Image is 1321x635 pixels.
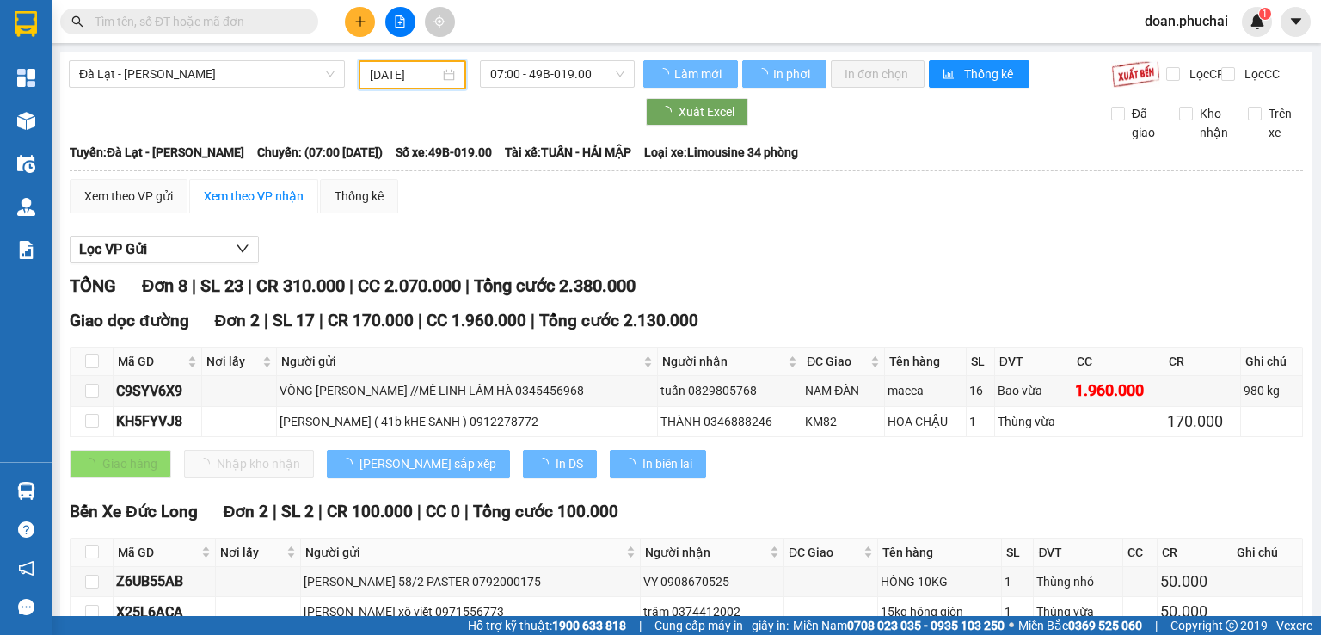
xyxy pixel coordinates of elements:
[281,352,640,371] span: Người gửi
[118,352,184,371] span: Mã GD
[425,7,455,37] button: aim
[464,502,469,521] span: |
[643,602,781,621] div: trâm 0374412002
[639,616,642,635] span: |
[807,352,867,371] span: ĐC Giao
[215,311,261,330] span: Đơn 2
[1244,381,1299,400] div: 980 kg
[358,275,461,296] span: CC 2.070.000
[1005,602,1031,621] div: 1
[204,187,304,206] div: Xem theo VP nhận
[184,450,314,478] button: Nhập kho nhận
[1193,104,1235,142] span: Kho nhận
[1111,60,1160,88] img: 9k=
[773,65,813,83] span: In phơi
[273,502,277,521] span: |
[70,145,244,159] b: Tuyến: Đà Lạt - [PERSON_NAME]
[888,412,962,431] div: HOA CHẬU
[1131,10,1242,32] span: doan.phuchai
[70,275,116,296] span: TỔNG
[1075,379,1161,403] div: 1.960.000
[427,311,526,330] span: CC 1.960.000
[257,143,383,162] span: Chuyến: (07:00 [DATE])
[79,238,147,260] span: Lọc VP Gửi
[70,502,198,521] span: Bến Xe Đức Long
[805,381,882,400] div: NAM ĐÀN
[888,381,962,400] div: macca
[1036,602,1119,621] div: Thùng vừa
[1018,616,1142,635] span: Miền Bắc
[679,102,734,121] span: Xuất Excel
[831,60,925,88] button: In đơn chọn
[531,311,535,330] span: |
[349,275,353,296] span: |
[1262,8,1268,20] span: 1
[281,502,314,521] span: SL 2
[18,599,34,615] span: message
[370,65,439,84] input: 13/09/2025
[1160,570,1229,594] div: 50.000
[1226,620,1238,632] span: copyright
[200,275,243,296] span: SL 23
[1241,348,1303,376] th: Ghi chú
[1164,348,1240,376] th: CR
[318,502,323,521] span: |
[539,311,698,330] span: Tổng cước 2.130.000
[657,68,672,80] span: loading
[756,68,771,80] span: loading
[327,502,413,521] span: CR 100.000
[1155,616,1158,635] span: |
[116,570,212,592] div: Z6UB55AB
[319,311,323,330] span: |
[660,106,679,118] span: loading
[248,275,252,296] span: |
[660,412,799,431] div: THÀNH 0346888246
[885,348,966,376] th: Tên hàng
[662,352,784,371] span: Người nhận
[1005,572,1031,591] div: 1
[969,412,992,431] div: 1
[523,450,597,478] button: In DS
[964,65,1016,83] span: Thống kê
[84,187,173,206] div: Xem theo VP gửi
[17,241,35,259] img: solution-icon
[396,143,492,162] span: Số xe: 49B-019.00
[224,502,269,521] span: Đơn 2
[206,352,259,371] span: Nơi lấy
[192,275,196,296] span: |
[359,454,496,473] span: [PERSON_NAME] sắp xếp
[71,15,83,28] span: search
[1009,622,1014,629] span: ⚪️
[70,311,189,330] span: Giao dọc đường
[118,543,198,562] span: Mã GD
[556,454,583,473] span: In DS
[114,597,216,627] td: X25L6ACA
[805,412,882,431] div: KM82
[341,458,359,470] span: loading
[881,602,998,621] div: 15kg hông giòn
[95,12,298,31] input: Tìm tên, số ĐT hoặc mã đơn
[354,15,366,28] span: plus
[220,543,283,562] span: Nơi lấy
[328,311,414,330] span: CR 170.000
[505,143,631,162] span: Tài xế: TUẤN - HẢI MẬP
[273,311,315,330] span: SL 17
[995,348,1073,376] th: ĐVT
[998,381,1070,400] div: Bao vừa
[1002,539,1035,567] th: SL
[18,560,34,576] span: notification
[17,112,35,130] img: warehouse-icon
[1068,619,1142,632] strong: 0369 525 060
[943,68,957,82] span: bar-chart
[998,412,1070,431] div: Thùng vừa
[1036,572,1119,591] div: Thùng nhỏ
[1250,14,1265,29] img: icon-new-feature
[264,311,268,330] span: |
[280,381,654,400] div: VÒNG [PERSON_NAME] //MÊ LINH LÂM HÀ 0345456968
[1288,14,1304,29] span: caret-down
[1123,539,1158,567] th: CC
[1281,7,1311,37] button: caret-down
[793,616,1005,635] span: Miền Nam
[114,407,202,437] td: KH5FYVJ8
[236,242,249,256] span: down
